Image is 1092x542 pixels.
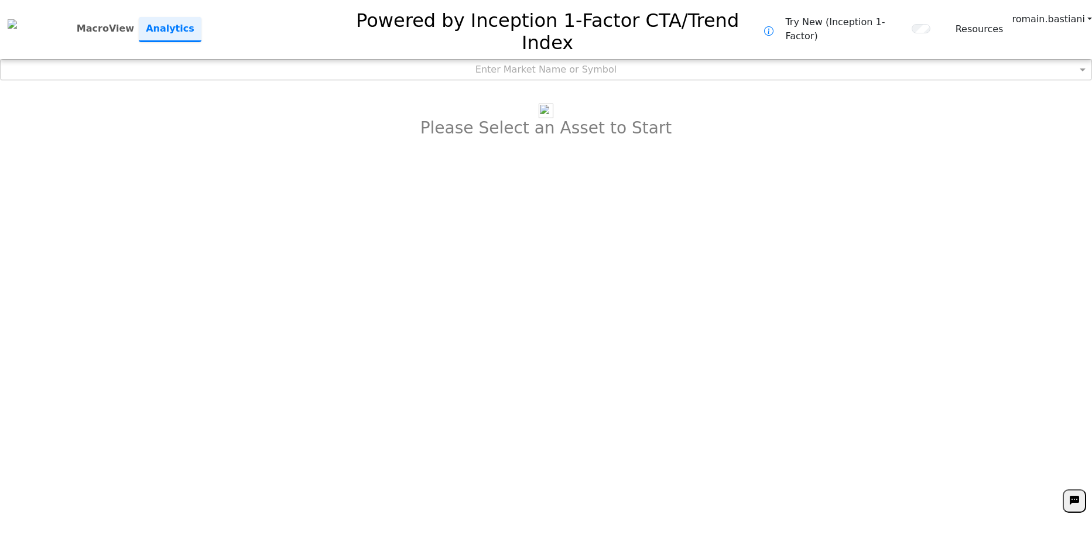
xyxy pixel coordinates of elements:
a: Resources [956,22,1004,36]
a: romain.bastiani [1012,12,1092,26]
a: MacroView [72,17,139,40]
a: Analytics [139,17,201,42]
h3: Please Select an Asset to Start [420,118,672,138]
span: Try New (Inception 1-Factor) [785,15,905,43]
img: logo%20black.png [8,19,17,29]
h2: Powered by Inception 1-Factor CTA/Trend Index [331,5,765,54]
img: bar-chart.png [539,104,553,118]
div: Enter Market Name or Symbol [1,60,1091,80]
